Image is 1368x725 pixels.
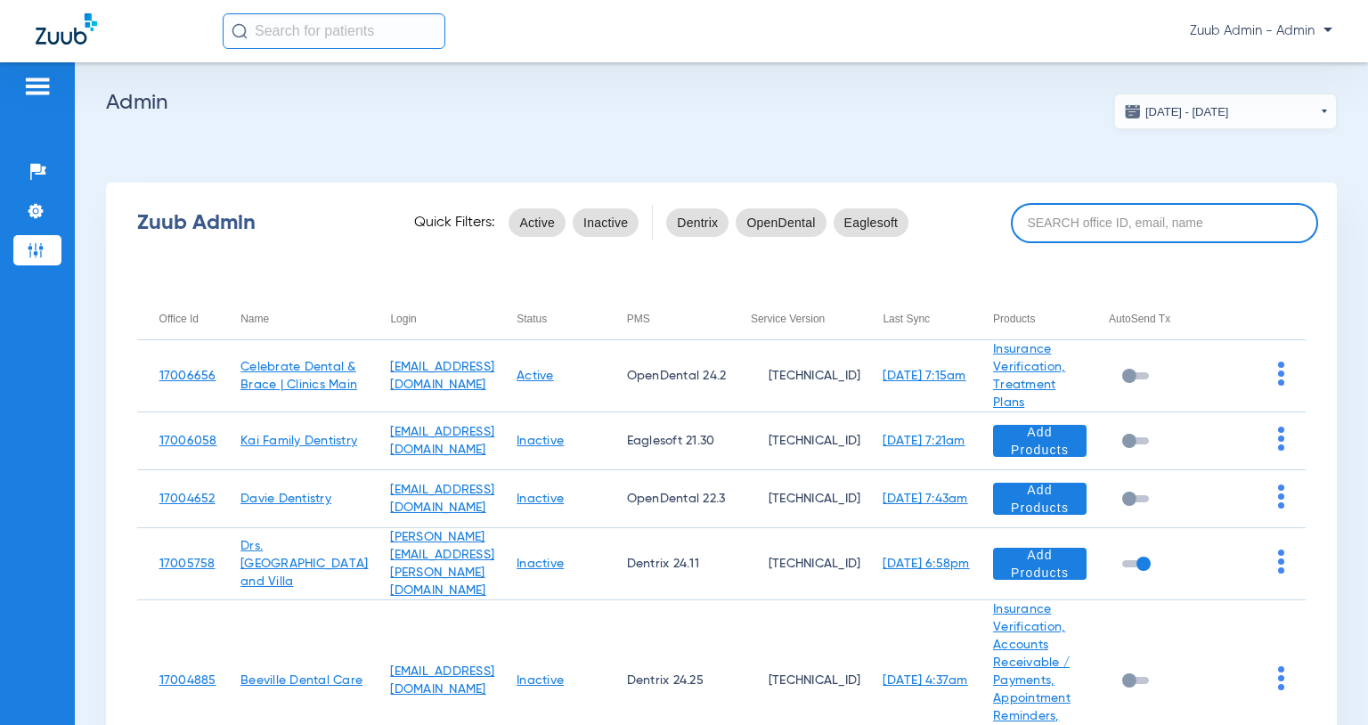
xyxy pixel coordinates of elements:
[517,493,564,505] a: Inactive
[1190,22,1332,40] span: Zuub Admin - Admin
[605,528,729,600] td: Dentrix 24.11
[223,13,445,49] input: Search for patients
[1007,546,1072,582] span: Add Products
[414,214,495,232] span: Quick Filters:
[993,309,1035,329] div: Products
[390,426,494,456] a: [EMAIL_ADDRESS][DOMAIN_NAME]
[517,674,564,687] a: Inactive
[883,493,967,505] a: [DATE] 7:43am
[23,76,52,97] img: hamburger-icon
[390,309,416,329] div: Login
[993,425,1087,457] button: Add Products
[1278,427,1284,451] img: group-dot-blue.svg
[240,435,357,447] a: Kai Family Dentistry
[605,340,729,412] td: OpenDental 24.2
[605,470,729,528] td: OpenDental 22.3
[677,214,718,232] span: Dentrix
[883,309,930,329] div: Last Sync
[729,340,861,412] td: [TECHNICAL_ID]
[1279,639,1368,725] iframe: Chat Widget
[883,435,965,447] a: [DATE] 7:21am
[240,361,357,391] a: Celebrate Dental & Brace | Clinics Main
[883,674,967,687] a: [DATE] 4:37am
[390,361,494,391] a: [EMAIL_ADDRESS][DOMAIN_NAME]
[517,558,564,570] a: Inactive
[1007,481,1072,517] span: Add Products
[666,205,908,240] mat-chip-listbox: pms-filters
[605,412,729,470] td: Eaglesoft 21.30
[159,674,216,687] a: 17004885
[509,205,639,240] mat-chip-listbox: status-filters
[519,214,555,232] span: Active
[232,23,248,39] img: Search Icon
[159,435,217,447] a: 17006058
[583,214,628,232] span: Inactive
[36,13,97,45] img: Zuub Logo
[844,214,899,232] span: Eaglesoft
[1109,309,1170,329] div: AutoSend Tx
[751,309,825,329] div: Service Version
[517,435,564,447] a: Inactive
[729,528,861,600] td: [TECHNICAL_ID]
[137,214,383,232] div: Zuub Admin
[1114,94,1337,129] button: [DATE] - [DATE]
[729,470,861,528] td: [TECHNICAL_ID]
[1007,423,1072,459] span: Add Products
[517,309,605,329] div: Status
[240,674,362,687] a: Beeville Dental Care
[159,370,216,382] a: 17006656
[240,540,368,588] a: Drs. [GEOGRAPHIC_DATA] and Villa
[1278,550,1284,574] img: group-dot-blue.svg
[1109,309,1199,329] div: AutoSend Tx
[993,483,1087,515] button: Add Products
[159,558,216,570] a: 17005758
[627,309,650,329] div: PMS
[993,548,1087,580] button: Add Products
[390,309,494,329] div: Login
[1124,102,1142,120] img: date.svg
[627,309,729,329] div: PMS
[240,309,269,329] div: Name
[746,214,815,232] span: OpenDental
[1278,362,1284,386] img: group-dot-blue.svg
[1278,485,1284,509] img: group-dot-blue.svg
[517,370,554,382] a: Active
[159,309,199,329] div: Office Id
[390,531,494,597] a: [PERSON_NAME][EMAIL_ADDRESS][PERSON_NAME][DOMAIN_NAME]
[106,94,1337,111] h2: Admin
[240,309,368,329] div: Name
[390,484,494,514] a: [EMAIL_ADDRESS][DOMAIN_NAME]
[240,493,331,505] a: Davie Dentistry
[883,309,971,329] div: Last Sync
[1011,203,1319,243] input: SEARCH office ID, email, name
[159,309,219,329] div: Office Id
[517,309,547,329] div: Status
[390,665,494,696] a: [EMAIL_ADDRESS][DOMAIN_NAME]
[883,370,965,382] a: [DATE] 7:15am
[159,493,216,505] a: 17004652
[993,343,1065,409] a: Insurance Verification, Treatment Plans
[729,412,861,470] td: [TECHNICAL_ID]
[751,309,861,329] div: Service Version
[993,309,1087,329] div: Products
[883,558,969,570] a: [DATE] 6:58pm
